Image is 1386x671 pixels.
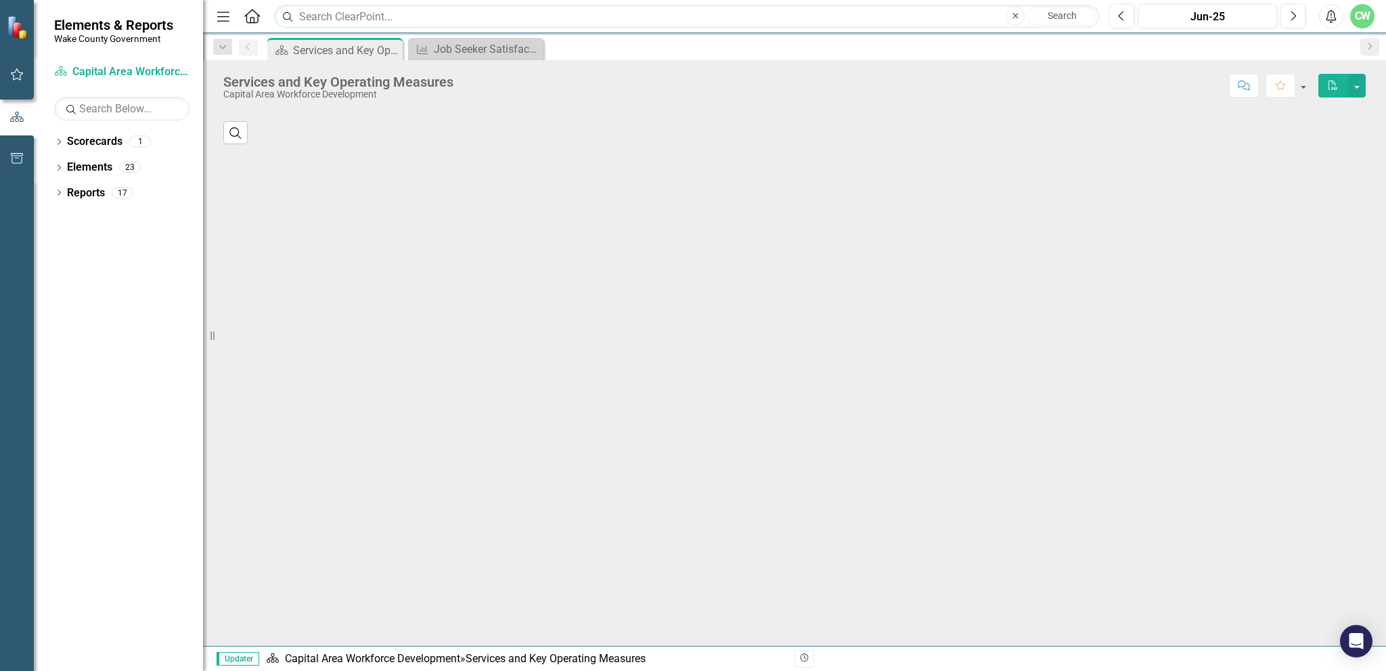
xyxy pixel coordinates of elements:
span: Updater [217,652,259,666]
div: 1 [129,136,151,148]
a: Job Seeker Satisfaction [411,41,540,58]
div: 17 [112,187,133,198]
a: Elements [67,160,112,175]
a: Capital Area Workforce Development [54,64,189,80]
button: Search [1028,7,1096,26]
span: Search [1048,10,1077,21]
small: Wake County Government [54,33,173,44]
div: 23 [119,162,141,173]
a: Reports [67,186,105,201]
div: Services and Key Operating Measures [466,652,646,665]
div: Open Intercom Messenger [1340,625,1372,657]
button: Jun-25 [1138,4,1277,28]
a: Capital Area Workforce Development [285,652,460,665]
a: Scorecards [67,134,122,150]
div: Services and Key Operating Measures [223,74,453,89]
div: Job Seeker Satisfaction [434,41,540,58]
input: Search ClearPoint... [274,5,1099,28]
div: Jun-25 [1143,9,1272,25]
div: » [266,651,784,667]
img: ClearPoint Strategy [7,16,30,39]
div: Services and Key Operating Measures [293,42,399,59]
input: Search Below... [54,97,189,121]
button: CW [1350,4,1374,28]
span: Elements & Reports [54,17,173,33]
div: Capital Area Workforce Development [223,89,453,100]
